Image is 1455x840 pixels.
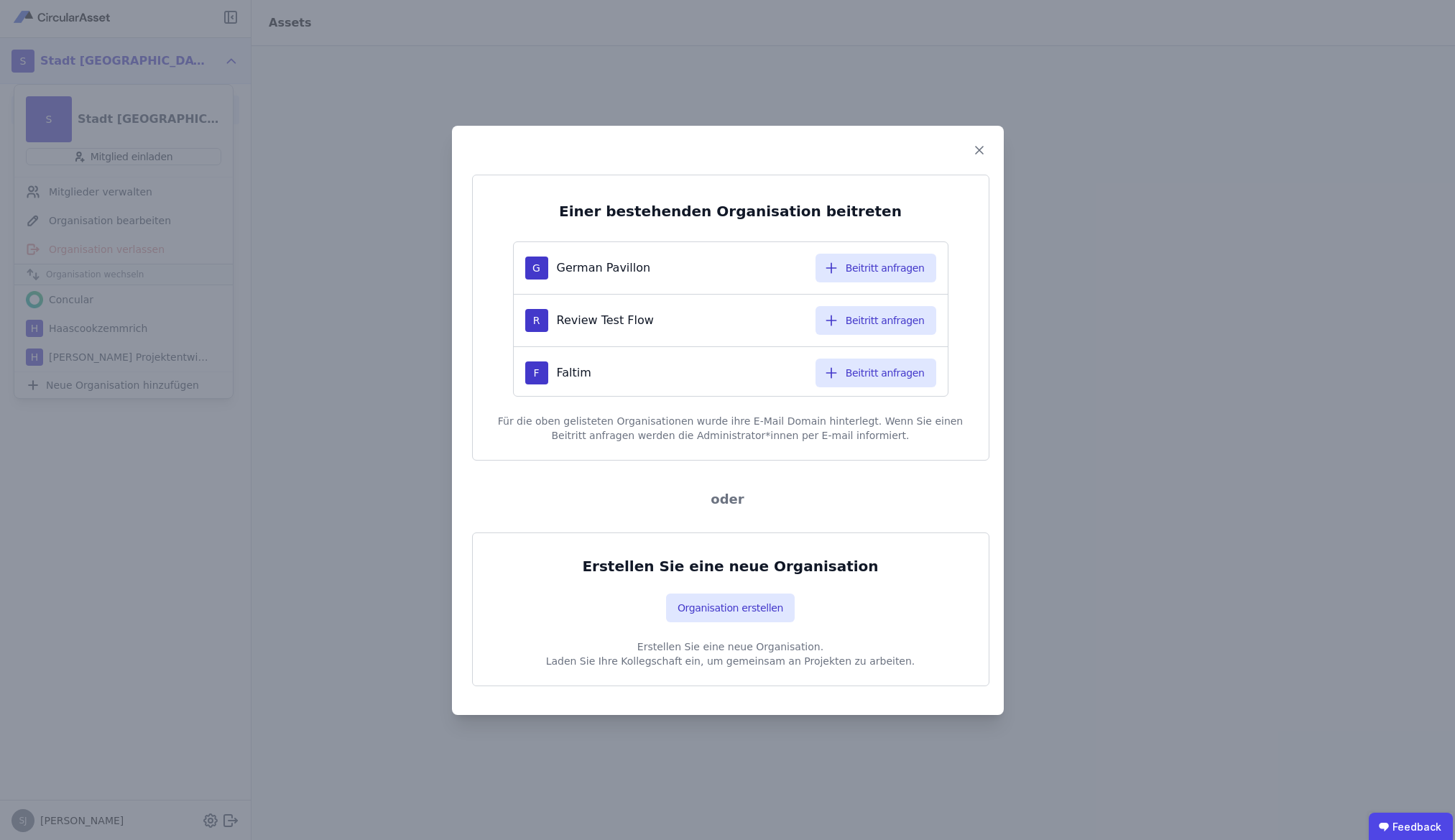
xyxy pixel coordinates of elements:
div: Review Test Flow [557,312,804,329]
div: G [525,257,548,280]
button: Beitritt anfragen [816,306,936,335]
div: F [525,361,548,384]
button: Organisation erstellen [666,594,795,622]
div: R [525,309,548,332]
div: Für die oben gelisteten Organisationen wurde ihre E-Mail Domain hinterlegt. Wenn Sie einen Beitri... [490,397,971,443]
div: Erstellen Sie eine neue Organisation [490,556,971,576]
div: Faltim [557,364,804,382]
p: Erstellen Sie eine neue Organisation. Laden Sie Ihre Kollegschaft ein, um gemeinsam an Projekten ... [490,622,971,668]
div: oder [461,489,995,509]
div: German Pavillon [557,259,804,277]
div: Einer bestehenden Organisation beitreten [490,201,971,221]
button: Beitritt anfragen [816,359,936,387]
button: Beitritt anfragen [816,254,936,282]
